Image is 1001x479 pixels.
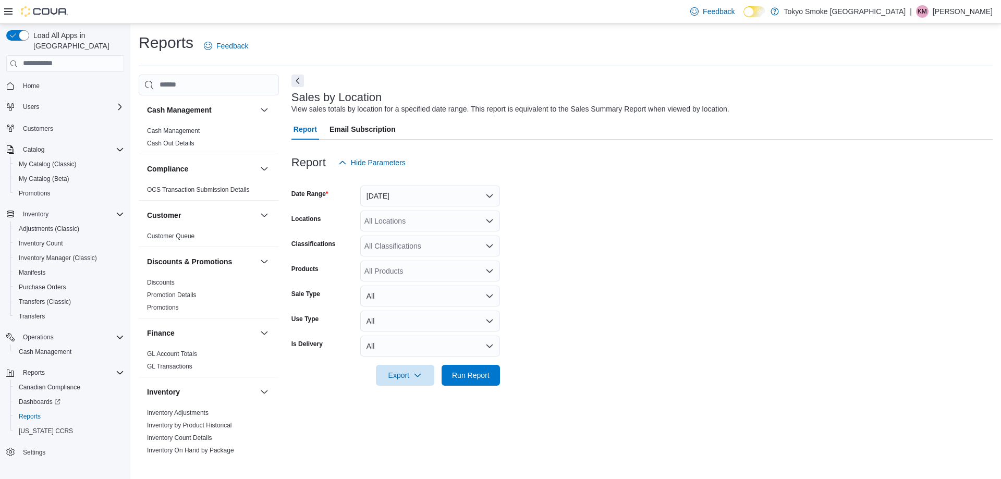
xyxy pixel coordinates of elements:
[291,104,729,115] div: View sales totals by location for a specified date range. This report is equivalent to the Sales ...
[147,363,192,370] a: GL Transactions
[139,125,279,154] div: Cash Management
[10,157,128,171] button: My Catalog (Classic)
[291,75,304,87] button: Next
[291,240,336,248] label: Classifications
[139,276,279,318] div: Discounts & Promotions
[258,104,271,116] button: Cash Management
[19,312,45,321] span: Transfers
[10,294,128,309] button: Transfers (Classic)
[15,310,49,323] a: Transfers
[23,210,48,218] span: Inventory
[19,160,77,168] span: My Catalog (Classic)
[291,91,382,104] h3: Sales by Location
[19,122,57,135] a: Customers
[452,370,490,380] span: Run Report
[147,304,179,311] a: Promotions
[147,127,200,134] a: Cash Management
[291,265,319,273] label: Products
[147,362,192,371] span: GL Transactions
[15,187,124,200] span: Promotions
[15,396,65,408] a: Dashboards
[10,280,128,294] button: Purchase Orders
[360,311,500,331] button: All
[19,143,48,156] button: Catalog
[147,139,194,148] span: Cash Out Details
[147,186,250,193] a: OCS Transaction Submission Details
[147,164,256,174] button: Compliance
[29,30,124,51] span: Load All Apps in [GEOGRAPHIC_DATA]
[442,365,500,386] button: Run Report
[15,346,76,358] a: Cash Management
[2,100,128,114] button: Users
[291,190,328,198] label: Date Range
[19,101,43,113] button: Users
[485,242,494,250] button: Open list of options
[2,207,128,222] button: Inventory
[329,119,396,140] span: Email Subscription
[258,255,271,268] button: Discounts & Promotions
[147,186,250,194] span: OCS Transaction Submission Details
[258,327,271,339] button: Finance
[147,164,188,174] h3: Compliance
[19,208,53,220] button: Inventory
[147,256,256,267] button: Discounts & Promotions
[19,225,79,233] span: Adjustments (Classic)
[10,395,128,409] a: Dashboards
[258,209,271,222] button: Customer
[19,239,63,248] span: Inventory Count
[2,445,128,460] button: Settings
[147,446,234,455] span: Inventory On Hand by Package
[23,125,53,133] span: Customers
[258,386,271,398] button: Inventory
[360,286,500,306] button: All
[15,223,83,235] a: Adjustments (Classic)
[15,296,75,308] a: Transfers (Classic)
[10,409,128,424] button: Reports
[23,103,39,111] span: Users
[15,410,45,423] a: Reports
[15,158,81,170] a: My Catalog (Classic)
[147,409,209,417] span: Inventory Adjustments
[19,331,58,343] button: Operations
[19,427,73,435] span: [US_STATE] CCRS
[10,265,128,280] button: Manifests
[10,309,128,324] button: Transfers
[23,145,44,154] span: Catalog
[15,158,124,170] span: My Catalog (Classic)
[147,421,232,429] span: Inventory by Product Historical
[139,348,279,377] div: Finance
[23,369,45,377] span: Reports
[15,173,74,185] a: My Catalog (Beta)
[147,350,197,358] span: GL Account Totals
[351,157,406,168] span: Hide Parameters
[15,252,101,264] a: Inventory Manager (Classic)
[147,328,256,338] button: Finance
[743,17,744,18] span: Dark Mode
[19,254,97,262] span: Inventory Manager (Classic)
[15,296,124,308] span: Transfers (Classic)
[139,183,279,200] div: Compliance
[147,105,212,115] h3: Cash Management
[258,163,271,175] button: Compliance
[19,298,71,306] span: Transfers (Classic)
[15,237,67,250] a: Inventory Count
[19,268,45,277] span: Manifests
[10,424,128,438] button: [US_STATE] CCRS
[19,412,41,421] span: Reports
[10,171,128,186] button: My Catalog (Beta)
[2,120,128,136] button: Customers
[294,119,317,140] span: Report
[15,173,124,185] span: My Catalog (Beta)
[147,434,212,441] a: Inventory Count Details
[15,281,124,293] span: Purchase Orders
[910,5,912,18] p: |
[147,387,180,397] h3: Inventory
[15,310,124,323] span: Transfers
[10,380,128,395] button: Canadian Compliance
[291,340,323,348] label: Is Delivery
[147,447,234,454] a: Inventory On Hand by Package
[147,279,175,286] a: Discounts
[15,425,124,437] span: Washington CCRS
[743,6,765,17] input: Dark Mode
[147,210,256,220] button: Customer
